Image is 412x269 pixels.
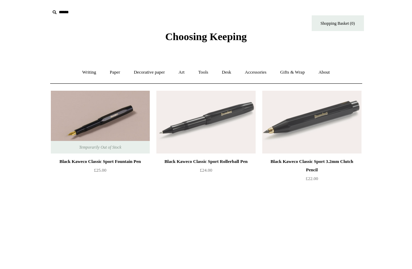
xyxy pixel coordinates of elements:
span: £24.00 [200,167,212,173]
div: Black Kaweco Classic Sport Rollerball Pen [158,157,254,166]
a: Black Kaweco Classic Sport Fountain Pen Black Kaweco Classic Sport Fountain Pen Temporarily Out o... [51,91,150,154]
div: Black Kaweco Classic Sport 3.2mm Clutch Pencil [264,157,359,174]
a: Tools [192,63,215,82]
span: Choosing Keeping [165,31,247,42]
span: £22.00 [306,176,318,181]
a: Gifts & Wrap [274,63,311,82]
a: Desk [216,63,238,82]
a: Accessories [239,63,273,82]
a: Shopping Basket (0) [312,15,364,31]
span: £25.00 [94,167,107,173]
img: Black Kaweco Classic Sport Fountain Pen [51,91,150,154]
a: Black Kaweco Classic Sport Rollerball Pen £24.00 [156,157,255,186]
a: Art [172,63,191,82]
a: Black Kaweco Classic Sport 3.2mm Clutch Pencil £22.00 [262,157,361,186]
img: Black Kaweco Classic Sport Rollerball Pen [156,91,255,154]
a: About [312,63,336,82]
a: Black Kaweco Classic Sport 3.2mm Clutch Pencil Black Kaweco Classic Sport 3.2mm Clutch Pencil [262,91,361,154]
a: Black Kaweco Classic Sport Fountain Pen £25.00 [51,157,150,186]
div: Black Kaweco Classic Sport Fountain Pen [53,157,148,166]
a: Writing [76,63,102,82]
a: Black Kaweco Classic Sport Rollerball Pen Black Kaweco Classic Sport Rollerball Pen [156,91,255,154]
img: Black Kaweco Classic Sport 3.2mm Clutch Pencil [262,91,361,154]
span: Temporarily Out of Stock [72,141,128,154]
a: Decorative paper [127,63,171,82]
a: Paper [103,63,126,82]
a: Choosing Keeping [165,36,247,41]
